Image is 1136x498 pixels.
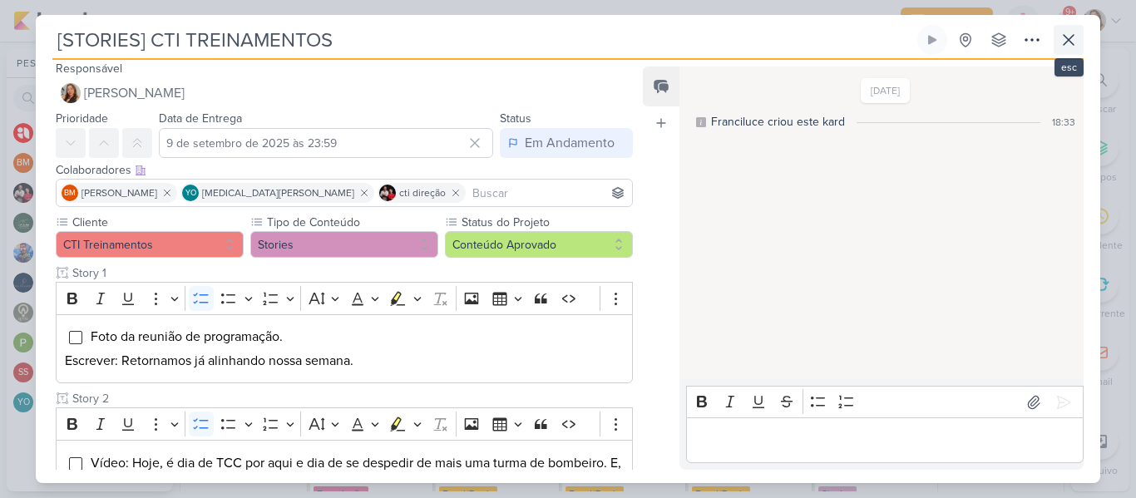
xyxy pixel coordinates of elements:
[399,185,446,200] span: cti direção
[56,161,633,179] div: Colaboradores
[202,185,354,200] span: [MEDICAL_DATA][PERSON_NAME]
[250,231,438,258] button: Stories
[185,190,196,198] p: YO
[56,314,633,384] div: Editor editing area: main
[1052,115,1075,130] div: 18:33
[445,231,633,258] button: Conteúdo Aprovado
[84,83,185,103] span: [PERSON_NAME]
[56,111,108,126] label: Prioridade
[469,183,629,203] input: Buscar
[686,417,1084,463] div: Editor editing area: main
[500,128,633,158] button: Em Andamento
[56,62,122,76] label: Responsável
[379,185,396,201] img: cti direção
[62,185,78,201] div: Beth Monteiro
[52,25,914,55] input: Kard Sem Título
[265,214,438,231] label: Tipo de Conteúdo
[182,185,199,201] div: Yasmin Oliveira
[711,113,845,131] div: Franciluce criou este kard
[159,128,493,158] input: Select a date
[71,214,244,231] label: Cliente
[525,133,615,153] div: Em Andamento
[61,83,81,103] img: Franciluce Carvalho
[460,214,633,231] label: Status do Projeto
[500,111,531,126] label: Status
[56,282,633,314] div: Editor toolbar
[69,264,633,282] input: Texto sem título
[81,185,157,200] span: [PERSON_NAME]
[56,231,244,258] button: CTI Treinamentos
[56,78,633,108] button: [PERSON_NAME]
[91,328,283,345] span: Foto da reunião de programação.
[926,33,939,47] div: Ligar relógio
[64,190,76,198] p: BM
[56,407,633,440] div: Editor toolbar
[1055,58,1084,76] div: esc
[65,351,624,371] p: Escrever: Retornamos já alinhando nossa semana.
[686,386,1084,418] div: Editor toolbar
[159,111,242,126] label: Data de Entrega
[69,390,633,407] input: Texto sem título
